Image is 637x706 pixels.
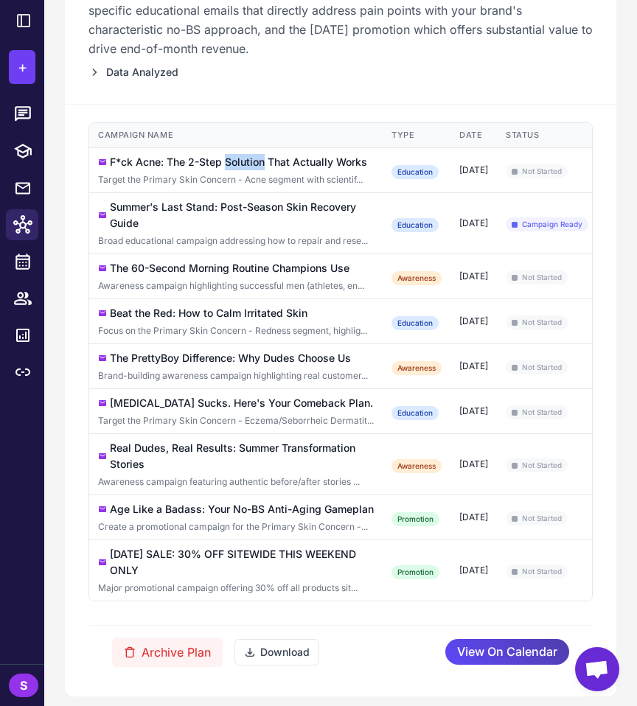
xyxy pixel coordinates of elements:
div: [DATE] [459,164,488,177]
span: Not Started [506,458,568,472]
th: Status [497,123,597,147]
div: Click to edit [98,369,374,382]
button: Download [234,639,319,665]
div: [MEDICAL_DATA] Sucks. Here's Your Comeback Plan. [110,395,373,411]
div: The 60-Second Morning Routine Champions Use [110,260,349,276]
span: Not Started [506,315,568,329]
div: Age Like a Badass: Your No-BS Anti-Aging Gameplan [110,501,374,517]
div: Education [391,406,439,420]
button: Archive Plan [112,637,223,667]
div: Real Dudes, Real Results: Summer Transformation Stories [110,440,374,472]
span: Not Started [506,164,568,178]
div: F*ck Acne: The 2-Step Solution That Actually Works [110,154,367,170]
div: [DATE] [459,511,488,524]
div: Education [391,165,439,179]
div: The PrettyBoy Difference: Why Dudes Choose Us [110,350,351,366]
div: Promotion [391,512,439,526]
div: [DATE] [459,315,488,328]
div: Click to edit [98,414,374,427]
span: Campaign Ready [506,217,588,231]
div: [DATE] [459,564,488,577]
div: [DATE] [459,405,488,418]
div: Click to edit [98,234,374,248]
div: Click to edit [98,475,374,489]
div: Awareness [391,271,442,285]
th: Campaign Name [89,123,383,147]
div: S [9,674,38,697]
div: [DATE] SALE: 30% OFF SITEWIDE THIS WEEKEND ONLY [110,546,374,579]
div: [DATE] [459,360,488,373]
div: Education [391,316,439,330]
div: Click to edit [98,324,374,338]
div: Beat the Red: How to Calm Irritated Skin [110,305,307,321]
div: Awareness [391,459,442,473]
div: Awareness [391,361,442,375]
span: Not Started [506,565,568,579]
div: Click to edit [98,173,374,186]
div: Promotion [391,565,439,579]
span: Not Started [506,360,568,374]
div: Summer's Last Stand: Post-Season Skin Recovery Guide [110,199,374,231]
span: Not Started [506,405,568,419]
div: Click to edit [98,581,374,595]
span: + [18,56,27,78]
div: [DATE] [459,270,488,283]
div: [DATE] [459,458,488,471]
th: Date [450,123,497,147]
span: Not Started [506,270,568,284]
div: Click to edit [98,520,374,534]
div: Education [391,218,439,232]
span: Data Analyzed [106,64,178,80]
div: Click to edit [98,279,374,293]
a: Open chat [575,647,619,691]
span: Not Started [506,511,568,525]
div: [DATE] [459,217,488,230]
th: Type [383,123,450,147]
button: + [9,50,35,84]
span: View On Calendar [457,639,557,665]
